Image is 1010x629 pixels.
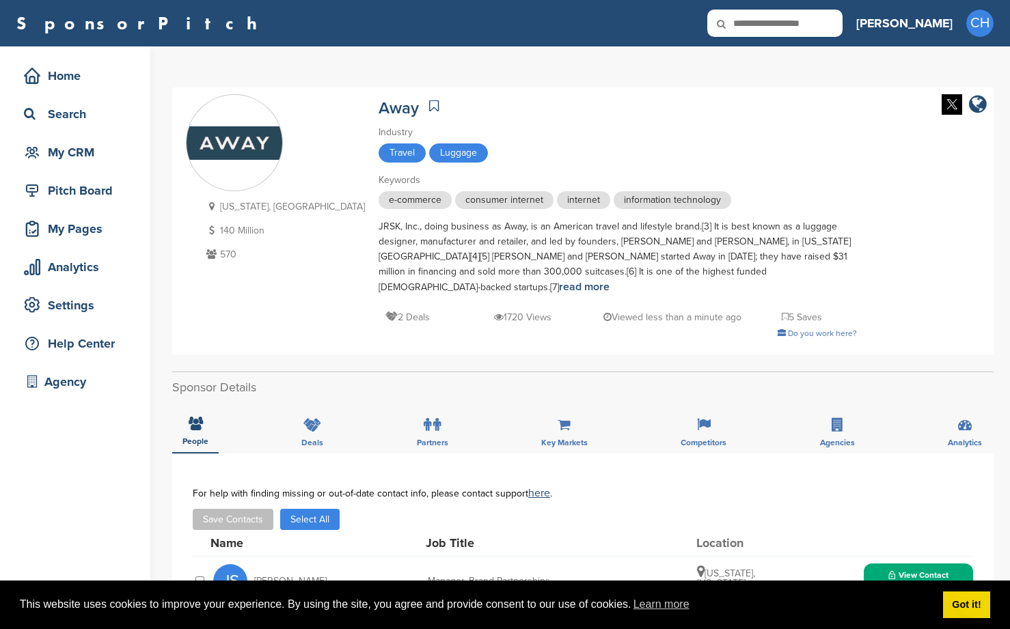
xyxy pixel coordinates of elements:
a: SponsorPitch [16,14,266,32]
span: CH [966,10,994,37]
span: JS [213,564,247,598]
span: Luggage [429,143,488,163]
span: e-commerce [379,191,452,209]
a: here [528,486,550,500]
h3: [PERSON_NAME] [856,14,953,33]
a: Search [14,98,137,130]
p: Viewed less than a minute ago [603,309,741,326]
span: Partners [417,438,448,447]
p: 2 Deals [385,309,430,326]
img: Twitter white [942,94,962,115]
p: [US_STATE], [GEOGRAPHIC_DATA] [203,198,365,215]
span: Analytics [948,438,982,447]
span: Agencies [820,438,855,447]
span: This website uses cookies to improve your experience. By using the site, you agree and provide co... [20,594,932,615]
div: For help with finding missing or out-of-date contact info, please contact support . [193,488,973,499]
div: Help Center [21,331,137,356]
button: Save Contacts [193,509,273,530]
a: My Pages [14,213,137,244]
div: Industry [379,125,857,140]
a: learn more about cookies [631,594,692,615]
iframe: Button to launch messaging window [955,574,999,618]
img: Sponsorpitch & Away [187,126,282,160]
span: consumer internet [455,191,554,209]
a: dismiss cookie message [943,591,990,619]
a: Settings [14,290,137,321]
a: Away [379,98,419,118]
div: Keywords [379,173,857,188]
p: 570 [203,246,365,263]
div: Job Title [426,537,631,549]
div: Manager, Brand Partnerships [428,576,633,586]
span: Key Markets [541,438,588,447]
button: View Contact [872,561,965,602]
div: Settings [21,293,137,318]
div: JRSK, Inc., doing business as Away, is an American travel and lifestyle brand.[3] It is best know... [379,219,857,295]
h2: Sponsor Details [172,378,994,397]
a: Analytics [14,251,137,283]
span: Do you work here? [788,329,857,338]
span: [PERSON_NAME] [254,576,327,586]
a: Help Center [14,328,137,359]
div: Location [696,537,799,549]
div: My CRM [21,140,137,165]
a: My CRM [14,137,137,168]
div: Pitch Board [21,178,137,203]
p: 1720 Views [494,309,551,326]
span: Deals [301,438,323,447]
a: Do you work here? [778,329,857,338]
span: information technology [614,191,731,209]
a: [PERSON_NAME] [856,8,953,38]
a: read more [559,280,610,294]
a: Home [14,60,137,92]
div: Name [210,537,361,549]
div: Home [21,64,137,88]
span: [US_STATE], [US_STATE], [GEOGRAPHIC_DATA] [697,568,789,598]
a: company link [969,94,987,117]
span: Competitors [681,438,726,447]
a: Pitch Board [14,175,137,206]
span: People [182,437,208,445]
span: Travel [379,143,426,163]
p: 140 Million [203,222,365,239]
span: View Contact [888,570,948,580]
span: internet [557,191,610,209]
div: Search [21,102,137,126]
a: Agency [14,366,137,397]
div: My Pages [21,216,137,241]
p: 5 Saves [782,309,822,326]
div: Agency [21,369,137,394]
div: Analytics [21,255,137,279]
button: Select All [280,509,340,530]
